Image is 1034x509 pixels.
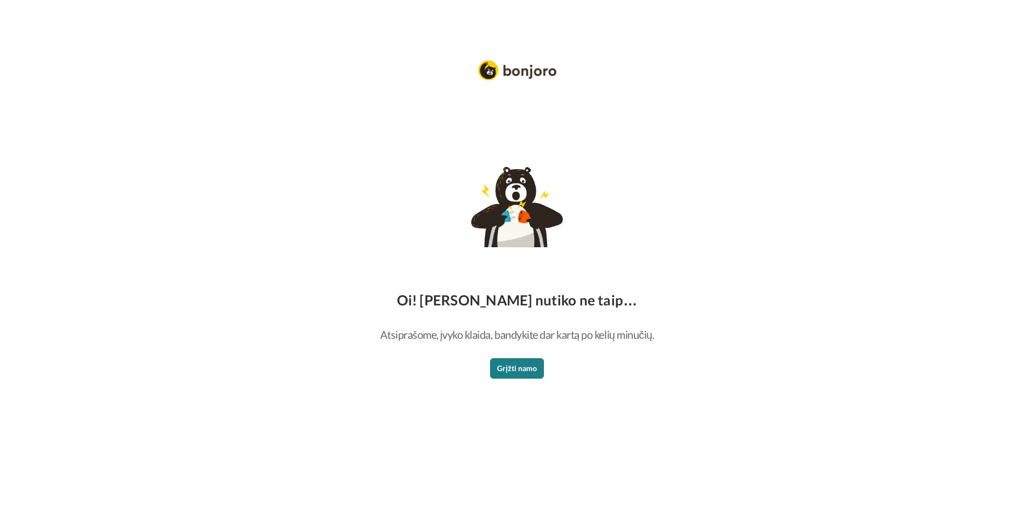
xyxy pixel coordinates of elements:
font: Atsiprašome, įvyko klaida, bandykite dar kartą po kelių minučių. [380,328,654,341]
img: logo_full.png [478,60,556,80]
font: Grįžti namo [497,364,537,373]
button: Grįžti namo [490,358,544,379]
a: Grįžti namo [490,364,544,373]
img: 500.png [471,166,563,247]
font: Oi! [PERSON_NAME] nutiko ne taip… [397,291,638,309]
